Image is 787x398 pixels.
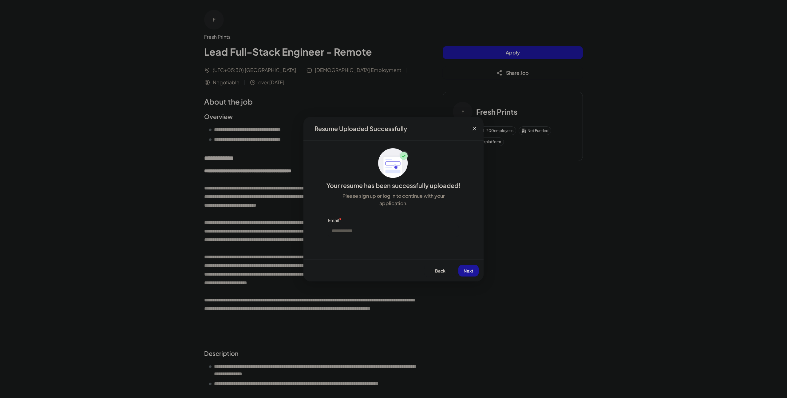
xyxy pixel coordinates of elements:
[303,181,484,190] div: Your resume has been successfully uploaded!
[378,148,409,179] img: ApplyedMaskGroup3.svg
[464,268,473,273] span: Next
[458,265,479,277] button: Next
[435,268,445,273] span: Back
[328,217,339,223] label: Email
[328,192,459,207] div: Please sign up or log in to continue with your application.
[424,265,456,277] button: Back
[310,124,412,133] div: Resume Uploaded Successfully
